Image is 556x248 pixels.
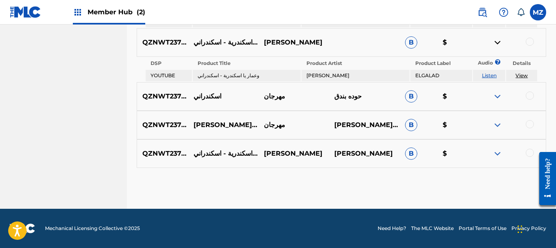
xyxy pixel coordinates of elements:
[506,58,537,69] th: Details
[45,225,140,232] span: Mechanical Licensing Collective © 2025
[188,149,259,159] p: وعمار يا اسكندرية - اسكندراني
[493,149,502,159] img: expand
[477,7,487,17] img: search
[146,58,192,69] th: DSP
[146,70,192,81] td: YOUTUBE
[405,90,417,103] span: B
[511,225,546,232] a: Privacy Policy
[188,92,259,101] p: اسكندراني
[405,147,417,160] span: B
[193,58,301,69] th: Product Title
[482,72,497,78] a: Listen
[329,149,399,159] p: [PERSON_NAME]
[137,38,188,47] p: QZNWT2371356
[259,38,329,47] p: [PERSON_NAME]
[530,4,546,20] div: User Menu
[188,38,259,47] p: وعمار يا اسكندرية - اسكندراني
[517,8,525,16] div: Notifications
[137,149,188,159] p: QZNWT2371356
[329,120,399,130] p: [PERSON_NAME], حوده بندق
[378,225,406,232] a: Need Help?
[405,36,417,49] span: B
[515,72,528,78] a: View
[410,58,472,69] th: Product Label
[437,92,475,101] p: $
[474,4,491,20] a: Public Search
[473,59,483,67] p: Audio
[137,120,188,130] p: QZNWT2371356
[515,209,556,248] iframe: Chat Widget
[410,70,472,81] td: ELGALAD
[259,149,329,159] p: [PERSON_NAME]
[88,7,145,17] span: Member Hub
[259,92,329,101] p: مهرجان
[10,223,35,233] img: logo
[437,38,475,47] p: $
[518,217,522,241] div: سحب
[437,120,475,130] p: $
[499,7,509,17] img: help
[188,120,259,130] p: [PERSON_NAME] (FEAT. حوده بندق & [PERSON_NAME])
[493,120,502,130] img: expand
[10,6,41,18] img: MLC Logo
[259,120,329,130] p: مهرجان
[329,92,399,101] p: حوده بندق
[411,225,454,232] a: The MLC Website
[302,58,410,69] th: Product Artist
[405,119,417,131] span: B
[493,92,502,101] img: expand
[493,38,502,47] img: contract
[137,92,188,101] p: QZNWT2371356
[302,70,410,81] td: [PERSON_NAME]
[437,149,475,159] p: $
[73,7,83,17] img: Top Rightsholders
[495,4,512,20] div: Help
[459,225,506,232] a: Portal Terms of Use
[515,209,556,248] div: أداة الدردشة
[533,145,556,211] iframe: Resource Center
[193,70,301,81] td: وعمار يا اسكندرية - اسكندراني
[137,8,145,16] span: (2)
